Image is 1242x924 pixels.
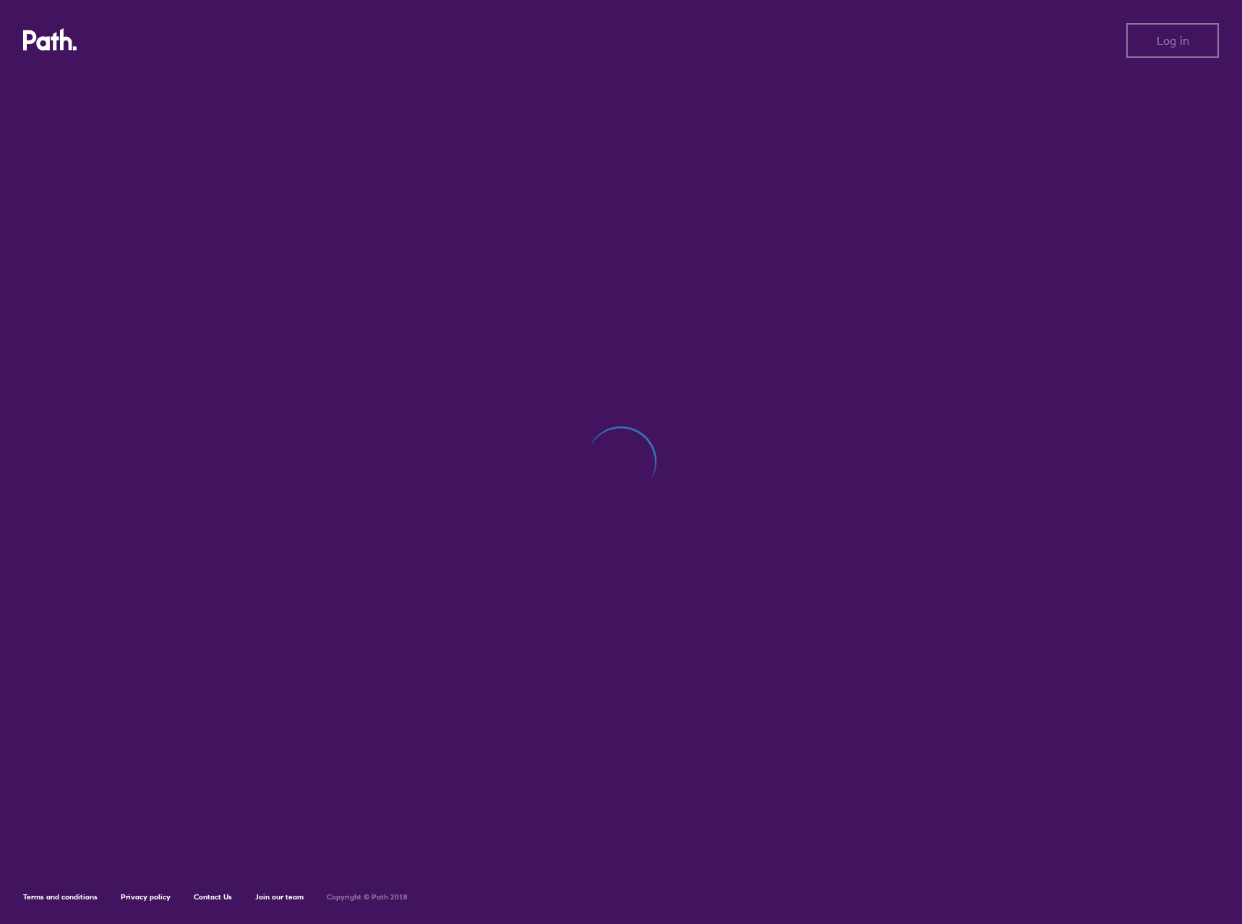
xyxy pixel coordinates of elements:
a: Join our team [255,892,304,902]
h6: Copyright © Path 2018 [327,893,408,902]
span: Log in [1157,34,1189,47]
a: Terms and conditions [23,892,98,902]
a: Contact Us [194,892,232,902]
button: Log in [1126,23,1219,58]
a: Privacy policy [121,892,171,902]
